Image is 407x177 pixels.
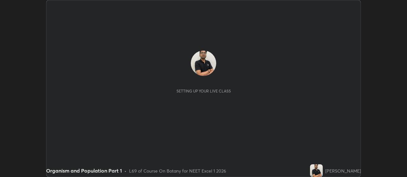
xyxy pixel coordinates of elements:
[129,167,226,174] div: L69 of Course On Botany for NEET Excel 1 2026
[46,167,122,174] div: Organism and Population Part 1
[176,89,231,93] div: Setting up your live class
[124,167,127,174] div: •
[191,51,216,76] img: b2da9b2492c24f11b274d36eb37de468.jpg
[325,167,361,174] div: [PERSON_NAME]
[310,164,323,177] img: b2da9b2492c24f11b274d36eb37de468.jpg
